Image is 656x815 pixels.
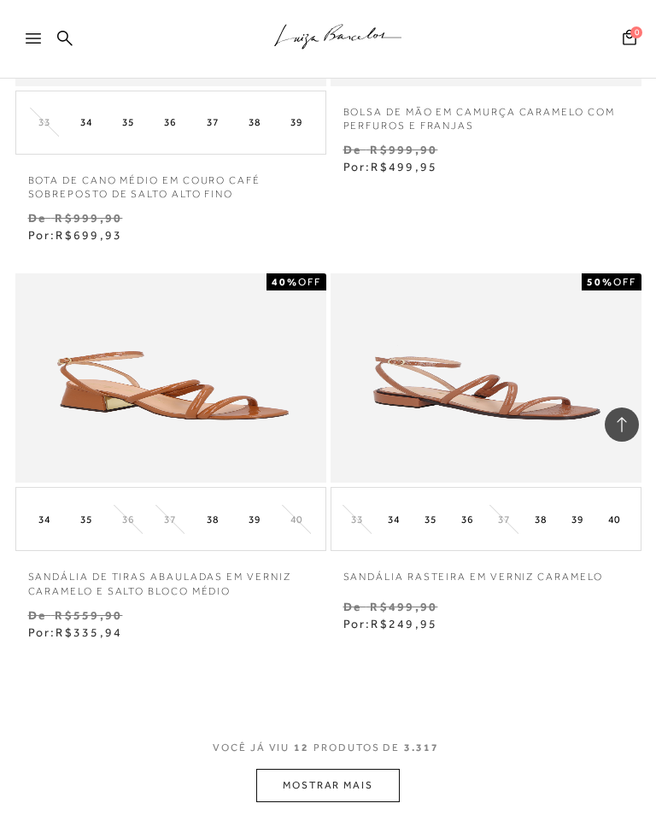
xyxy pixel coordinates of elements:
button: 35 [416,505,445,534]
small: R$499,90 [370,600,437,613]
small: De [28,211,46,225]
small: De [343,143,361,156]
a: SANDÁLIA DE TIRAS ABAULADAS EM VERNIZ CARAMELO E SALTO BLOCO MÉDIO SANDÁLIA DE TIRAS ABAULADAS EM... [17,273,325,483]
strong: 40% [272,276,298,288]
span: VOCÊ JÁ VIU PRODUTOS DE [213,742,443,753]
button: 38 [240,108,269,137]
span: Por: [343,617,438,630]
button: 35 [72,505,101,534]
img: SANDÁLIA DE TIRAS ABAULADAS EM VERNIZ CARAMELO E SALTO BLOCO MÉDIO [17,273,325,483]
button: 38 [198,505,227,534]
button: 37 [155,505,184,534]
small: R$999,90 [370,143,437,156]
span: OFF [613,276,636,288]
button: 36 [453,505,482,534]
button: 40 [600,505,629,534]
button: 39 [282,108,311,137]
span: 3.317 [404,742,439,753]
span: Por: [343,160,438,173]
span: R$499,95 [371,160,437,173]
a: SANDÁLIA DE TIRAS ABAULADAS EM VERNIZ CARAMELO E SALTO BLOCO MÉDIO [15,560,326,599]
button: 33 [343,505,372,534]
span: 0 [630,26,642,38]
button: 34 [30,505,59,534]
img: SANDÁLIA RASTEIRA EM VERNIZ CARAMELO [332,273,640,483]
span: Por: [28,228,123,242]
button: 38 [526,505,555,534]
span: Por: [28,625,123,639]
button: 40 [282,505,311,534]
span: OFF [298,276,321,288]
button: 39 [240,505,269,534]
button: 35 [114,108,143,137]
button: 34 [72,108,101,137]
small: De [343,600,361,613]
a: SANDÁLIA RASTEIRA EM VERNIZ CARAMELO [331,560,641,590]
button: 36 [114,505,143,534]
small: R$999,90 [55,211,122,225]
button: 37 [198,108,227,137]
span: 12 [294,742,309,753]
button: 34 [379,505,408,534]
button: 36 [155,108,184,137]
small: De [28,608,46,622]
button: 0 [618,28,641,51]
span: R$249,95 [371,617,437,630]
a: SANDÁLIA RASTEIRA EM VERNIZ CARAMELO SANDÁLIA RASTEIRA EM VERNIZ CARAMELO [332,273,640,483]
button: 37 [489,505,518,534]
span: R$699,93 [56,228,122,242]
a: BOLSA DE MÃO EM CAMURÇA CARAMELO COM PERFUROS E FRANJAS [331,95,641,134]
small: R$559,90 [55,608,122,622]
button: 39 [563,505,592,534]
button: MOSTRAR MAIS [256,769,400,802]
a: BOTA DE CANO MÉDIO EM COURO CAFÉ SOBREPOSTO DE SALTO ALTO FINO [15,163,326,202]
button: 33 [30,108,59,137]
strong: 50% [587,276,613,288]
span: R$335,94 [56,625,122,639]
